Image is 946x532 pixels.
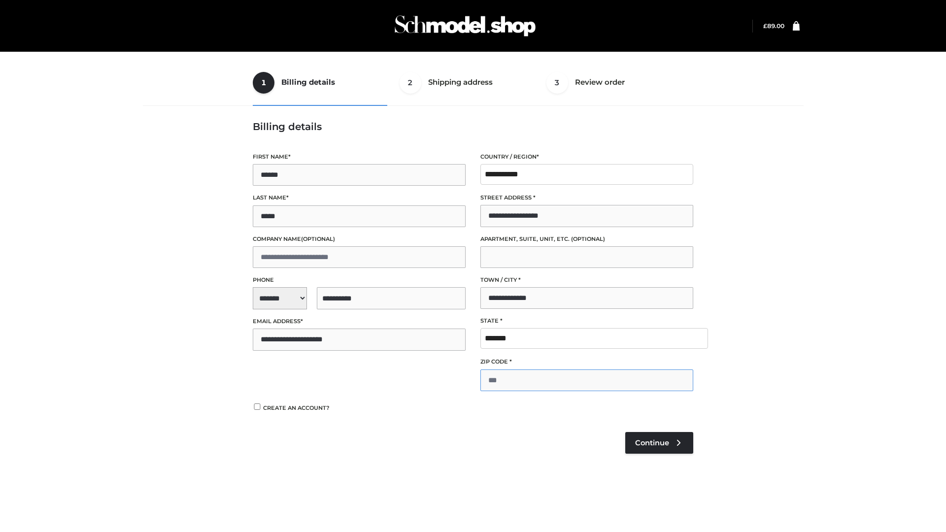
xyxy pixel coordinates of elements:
label: Street address [480,193,693,202]
img: Schmodel Admin 964 [391,6,539,45]
label: State [480,316,693,326]
input: Create an account? [253,403,262,410]
label: ZIP Code [480,357,693,366]
label: Apartment, suite, unit, etc. [480,234,693,244]
label: Last name [253,193,466,202]
label: Email address [253,317,466,326]
span: Continue [635,438,669,447]
label: Phone [253,275,466,285]
span: (optional) [571,235,605,242]
label: Country / Region [480,152,693,162]
span: Create an account? [263,404,330,411]
bdi: 89.00 [763,22,784,30]
a: £89.00 [763,22,784,30]
h3: Billing details [253,121,693,133]
span: (optional) [301,235,335,242]
a: Continue [625,432,693,454]
label: Company name [253,234,466,244]
label: Town / City [480,275,693,285]
label: First name [253,152,466,162]
span: £ [763,22,767,30]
